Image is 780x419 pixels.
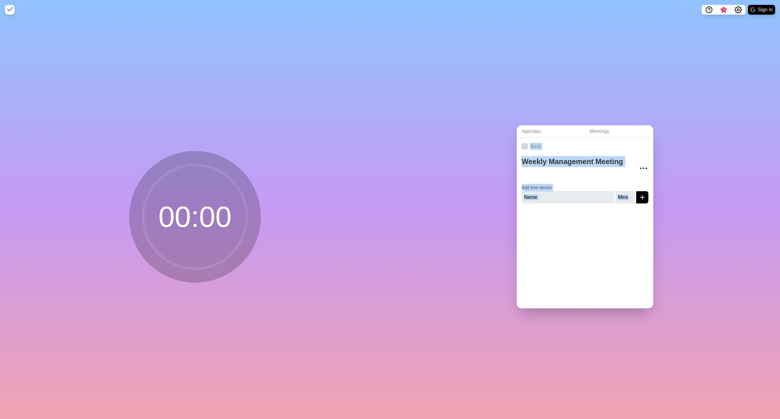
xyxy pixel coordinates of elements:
[637,162,650,174] button: More
[517,138,653,155] a: Back
[731,5,746,15] button: Settings
[5,5,15,15] img: timeblocks logo
[748,5,775,15] button: Sign in
[721,8,726,13] span: 3
[522,185,552,190] label: Add time blocks
[522,191,614,203] input: Name
[585,125,653,138] a: Meetings
[750,7,755,12] img: google logo
[716,5,731,15] button: What’s new
[517,125,585,138] a: Agendas
[702,5,716,15] button: Help
[615,191,635,203] input: Mins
